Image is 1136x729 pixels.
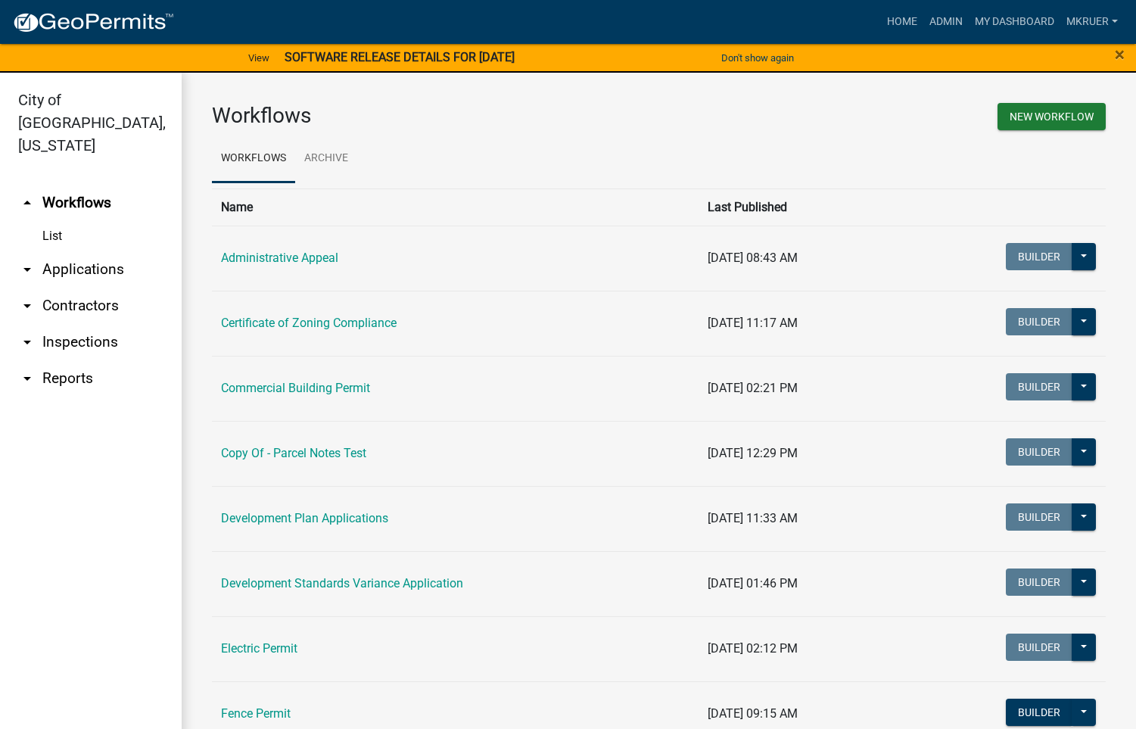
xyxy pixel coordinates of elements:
a: Copy Of - Parcel Notes Test [221,446,366,460]
button: Builder [1006,634,1072,661]
a: mkruer [1060,8,1124,36]
i: arrow_drop_down [18,333,36,351]
a: Certificate of Zoning Compliance [221,316,397,330]
span: × [1115,44,1125,65]
a: View [242,45,275,70]
a: Admin [923,8,969,36]
button: Close [1115,45,1125,64]
i: arrow_drop_down [18,297,36,315]
span: [DATE] 12:29 PM [708,446,798,460]
a: Workflows [212,135,295,183]
span: [DATE] 08:43 AM [708,251,798,265]
span: [DATE] 02:21 PM [708,381,798,395]
button: Builder [1006,699,1072,726]
button: Builder [1006,438,1072,466]
i: arrow_drop_down [18,260,36,279]
span: [DATE] 01:46 PM [708,576,798,590]
button: Don't show again [715,45,800,70]
button: New Workflow [998,103,1106,130]
h3: Workflows [212,103,648,129]
a: Administrative Appeal [221,251,338,265]
th: Name [212,188,699,226]
button: Builder [1006,308,1072,335]
button: Builder [1006,373,1072,400]
span: [DATE] 11:17 AM [708,316,798,330]
span: [DATE] 09:15 AM [708,706,798,721]
th: Last Published [699,188,901,226]
a: Development Standards Variance Application [221,576,463,590]
a: My Dashboard [969,8,1060,36]
span: [DATE] 11:33 AM [708,511,798,525]
a: Electric Permit [221,641,297,656]
a: Archive [295,135,357,183]
i: arrow_drop_up [18,194,36,212]
a: Commercial Building Permit [221,381,370,395]
a: Development Plan Applications [221,511,388,525]
span: [DATE] 02:12 PM [708,641,798,656]
strong: SOFTWARE RELEASE DETAILS FOR [DATE] [285,50,515,64]
i: arrow_drop_down [18,369,36,388]
button: Builder [1006,569,1072,596]
a: Home [881,8,923,36]
button: Builder [1006,503,1072,531]
button: Builder [1006,243,1072,270]
a: Fence Permit [221,706,291,721]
